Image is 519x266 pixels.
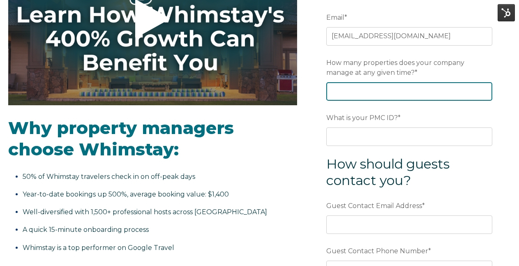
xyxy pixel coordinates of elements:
[326,111,398,124] span: What is your PMC ID?
[23,244,174,252] span: Whimstay is a top performer on Google Travel
[326,245,428,257] span: Guest Contact Phone Number
[326,156,450,188] span: How should guests contact you?
[23,208,267,216] span: Well-diversified with 1,500+ professional hosts across [GEOGRAPHIC_DATA]
[23,173,195,180] span: 50% of Whimstay travelers check in on off-peak days
[498,4,515,21] img: HubSpot Tools Menu Toggle
[23,226,149,234] span: A quick 15-minute onboarding process
[8,117,234,160] span: Why property managers choose Whimstay:
[326,56,464,79] span: How many properties does your company manage at any given time?
[326,11,344,24] span: Email
[326,199,422,212] span: Guest Contact Email Address
[23,190,229,198] span: Year-to-date bookings up 500%, average booking value: $1,400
